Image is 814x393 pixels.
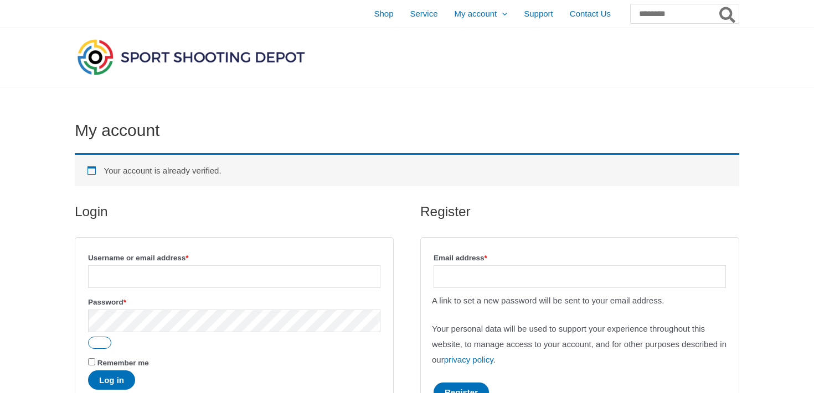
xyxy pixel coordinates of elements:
button: Show password [88,337,111,349]
input: Remember me [88,358,95,365]
label: Email address [434,250,726,265]
img: Sport Shooting Depot [75,36,307,77]
div: Your account is already verified. [75,153,739,187]
p: A link to set a new password will be sent to your email address. [432,293,728,308]
h2: Login [75,203,394,221]
label: Password [88,295,380,310]
p: Your personal data will be used to support your experience throughout this website, to manage acc... [432,321,728,368]
span: Remember me [97,359,149,367]
h1: My account [75,120,739,140]
button: Log in [88,370,135,390]
button: Search [717,4,739,23]
h2: Register [420,203,739,221]
a: privacy policy [444,355,493,364]
label: Username or email address [88,250,380,265]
